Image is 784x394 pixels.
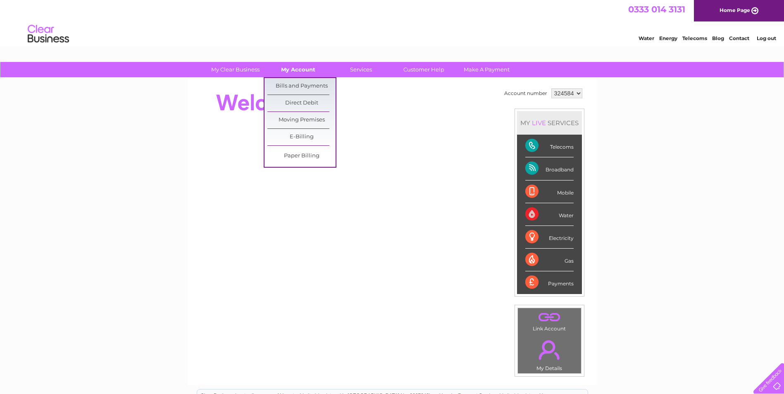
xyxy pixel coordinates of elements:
[201,62,269,77] a: My Clear Business
[682,35,707,41] a: Telecoms
[267,148,336,164] a: Paper Billing
[517,333,581,374] td: My Details
[517,111,582,135] div: MY SERVICES
[27,21,69,47] img: logo.png
[525,135,574,157] div: Telecoms
[502,86,549,100] td: Account number
[525,180,574,203] div: Mobile
[520,310,579,325] a: .
[453,62,521,77] a: Make A Payment
[525,271,574,294] div: Payments
[530,119,548,127] div: LIVE
[327,62,395,77] a: Services
[712,35,724,41] a: Blog
[525,157,574,180] div: Broadband
[520,335,579,364] a: .
[659,35,677,41] a: Energy
[628,4,685,14] a: 0333 014 3131
[729,35,749,41] a: Contact
[267,112,336,128] a: Moving Premises
[639,35,654,41] a: Water
[267,95,336,112] a: Direct Debit
[264,62,332,77] a: My Account
[390,62,458,77] a: Customer Help
[525,203,574,226] div: Water
[525,226,574,249] div: Electricity
[197,5,588,40] div: Clear Business is a trading name of Verastar Limited (registered in [GEOGRAPHIC_DATA] No. 3667643...
[267,129,336,145] a: E-Billing
[267,78,336,95] a: Bills and Payments
[525,249,574,271] div: Gas
[757,35,776,41] a: Log out
[517,308,581,334] td: Link Account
